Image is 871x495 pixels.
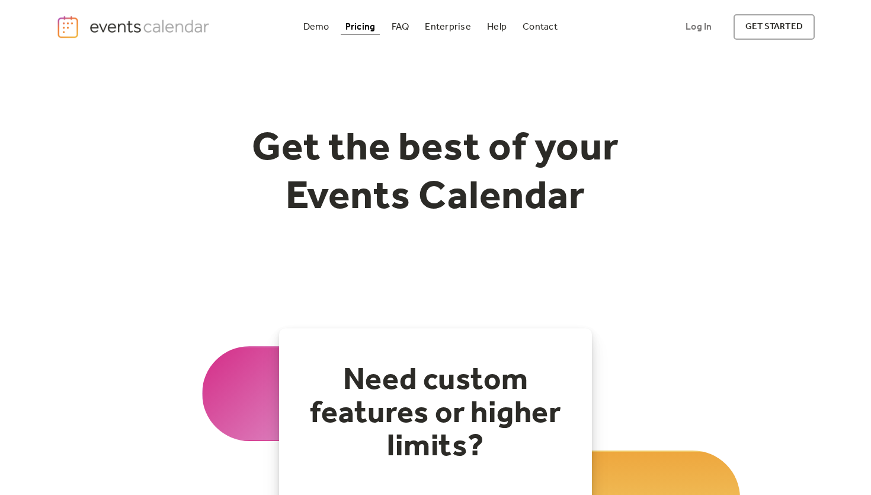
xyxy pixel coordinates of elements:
div: Demo [303,24,329,30]
a: Enterprise [420,19,475,35]
div: FAQ [392,24,409,30]
div: Help [487,24,507,30]
h1: Get the best of your Events Calendar [208,125,663,222]
a: Pricing [341,19,380,35]
a: Demo [299,19,334,35]
a: Log In [674,14,723,40]
a: FAQ [387,19,414,35]
div: Contact [523,24,558,30]
div: Enterprise [425,24,470,30]
a: get started [734,14,815,40]
h2: Need custom features or higher limits? [303,364,568,464]
div: Pricing [345,24,376,30]
a: Contact [518,19,562,35]
a: Help [482,19,511,35]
